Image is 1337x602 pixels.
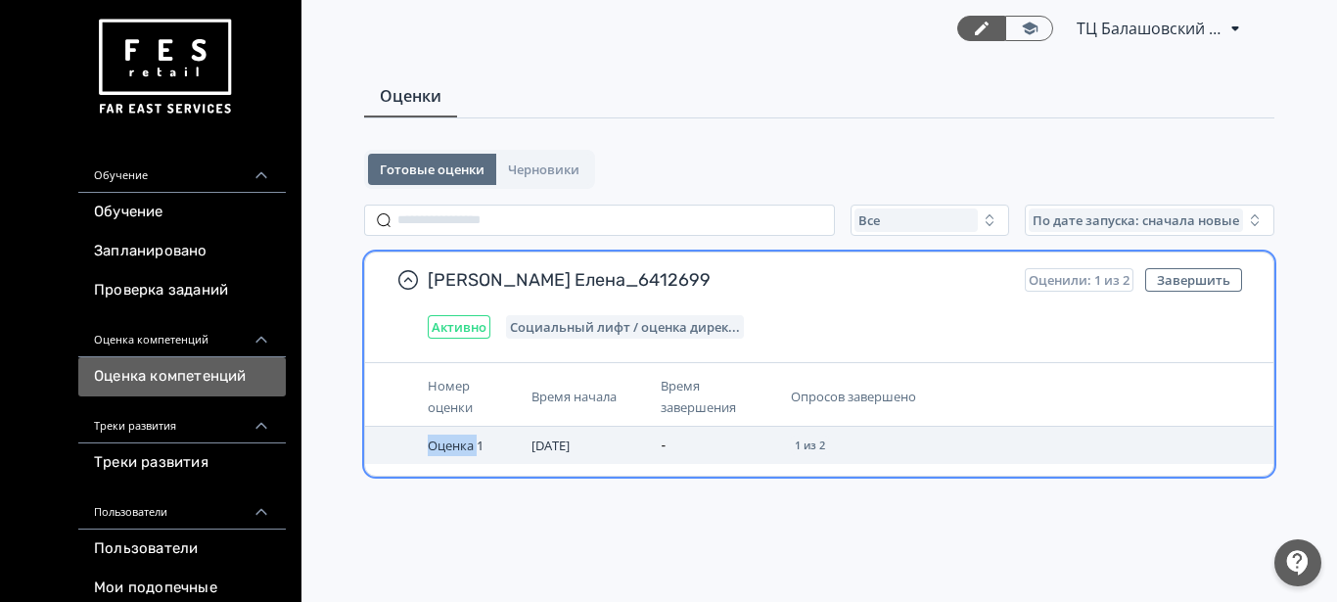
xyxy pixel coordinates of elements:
[508,162,579,177] span: Черновики
[78,443,286,483] a: Треки развития
[428,437,484,454] span: Оценка 1
[78,396,286,443] div: Треки развития
[496,154,591,185] button: Черновики
[380,84,441,108] span: Оценки
[1077,17,1223,40] span: ТЦ Балашовский Пассаж Балашов СИН 6412699
[78,483,286,530] div: Пользователи
[380,162,484,177] span: Готовые оценки
[78,146,286,193] div: Обучение
[851,205,1009,236] button: Все
[78,193,286,232] a: Обучение
[795,440,825,451] span: 1 из 2
[94,12,235,122] img: https://files.teachbase.ru/system/account/57463/logo/medium-936fc5084dd2c598f50a98b9cbe0469a.png
[368,154,496,185] button: Готовые оценки
[1005,16,1053,41] a: Переключиться в режим ученика
[653,427,782,464] td: -
[78,232,286,271] a: Запланировано
[1145,268,1242,292] button: Завершить
[78,310,286,357] div: Оценка компетенций
[661,377,736,416] span: Время завершения
[1029,272,1130,288] span: Оценили: 1 из 2
[78,357,286,396] a: Оценка компетенций
[428,377,473,416] span: Номер оценки
[432,319,486,335] span: Активно
[1033,212,1239,228] span: По дате запуска: сначала новые
[428,268,1009,292] span: [PERSON_NAME] Елена_6412699
[531,437,570,454] span: [DATE]
[1025,205,1274,236] button: По дате запуска: сначала новые
[791,388,916,405] span: Опросов завершено
[858,212,880,228] span: Все
[531,388,617,405] span: Время начала
[510,319,740,335] span: Социальный лифт / оценка директора магазина
[78,530,286,569] a: Пользователи
[78,271,286,310] a: Проверка заданий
